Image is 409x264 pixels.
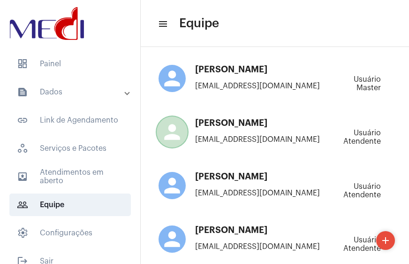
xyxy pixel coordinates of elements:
span: Atendimentos em aberto [9,165,131,188]
mat-icon: sidenav icon [17,199,28,210]
span: sidenav icon [17,227,28,239]
mat-icon: sidenav icon [17,115,28,126]
mat-icon: sidenav icon [17,86,28,98]
p: [EMAIL_ADDRESS][DOMAIN_NAME] [159,135,343,144]
mat-icon: add [380,235,391,246]
p: Usuário Atendente [343,129,381,151]
p: [EMAIL_ADDRESS][DOMAIN_NAME] [159,189,343,197]
span: sidenav icon [17,143,28,154]
mat-icon: person [159,118,186,146]
span: Equipe [179,16,219,31]
p: [EMAIL_ADDRESS][DOMAIN_NAME] [159,242,343,251]
span: Configurações [9,222,131,244]
span: Equipe [9,194,131,216]
h3: [PERSON_NAME] [159,225,343,235]
p: [EMAIL_ADDRESS][DOMAIN_NAME] [159,82,350,90]
h3: [PERSON_NAME] [159,172,343,181]
p: Usuário Master [350,75,381,98]
mat-icon: sidenav icon [17,171,28,182]
mat-icon: person [159,65,186,92]
mat-icon: person [159,172,186,199]
img: d3a1b5fa-500b-b90f-5a1c-719c20e9830b.png [8,5,86,42]
span: Serviços e Pacotes [9,137,131,160]
mat-expansion-panel-header: sidenav iconDados [6,81,140,103]
mat-icon: sidenav icon [158,18,167,30]
span: sidenav icon [17,58,28,70]
h3: [PERSON_NAME] [159,118,343,128]
mat-icon: person [159,225,186,253]
p: Usuário Atendente [343,182,381,205]
span: Painel [9,53,131,75]
h3: [PERSON_NAME] [159,65,350,74]
mat-panel-title: Dados [17,86,125,98]
span: Link de Agendamento [9,109,131,132]
p: Usuário Atendente [343,236,381,258]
